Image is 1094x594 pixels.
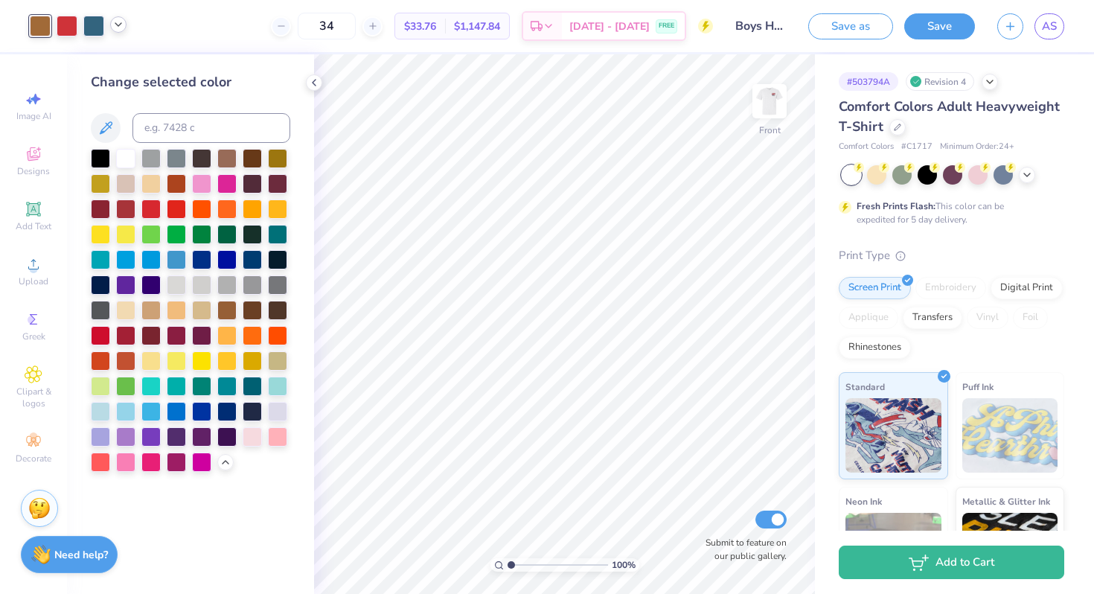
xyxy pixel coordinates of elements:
[839,141,894,153] span: Comfort Colors
[22,330,45,342] span: Greek
[962,494,1050,509] span: Metallic & Glitter Ink
[16,110,51,122] span: Image AI
[454,19,500,34] span: $1,147.84
[612,558,636,572] span: 100 %
[839,546,1064,579] button: Add to Cart
[54,548,108,562] strong: Need help?
[903,307,962,329] div: Transfers
[915,277,986,299] div: Embroidery
[17,165,50,177] span: Designs
[724,11,797,41] input: Untitled Design
[901,141,933,153] span: # C1717
[808,13,893,39] button: Save as
[1034,13,1064,39] a: AS
[759,124,781,137] div: Front
[839,336,911,359] div: Rhinestones
[962,398,1058,473] img: Puff Ink
[845,398,941,473] img: Standard
[755,86,784,116] img: Front
[962,379,994,395] span: Puff Ink
[845,379,885,395] span: Standard
[962,513,1058,587] img: Metallic & Glitter Ink
[16,453,51,464] span: Decorate
[298,13,356,39] input: – –
[845,513,941,587] img: Neon Ink
[7,386,60,409] span: Clipart & logos
[404,19,436,34] span: $33.76
[845,494,882,509] span: Neon Ink
[132,113,290,143] input: e.g. 7428 c
[659,21,674,31] span: FREE
[19,275,48,287] span: Upload
[839,277,911,299] div: Screen Print
[839,247,1064,264] div: Print Type
[839,307,898,329] div: Applique
[904,13,975,39] button: Save
[839,72,898,91] div: # 503794A
[906,72,974,91] div: Revision 4
[991,277,1063,299] div: Digital Print
[857,199,1040,226] div: This color can be expedited for 5 day delivery.
[697,536,787,563] label: Submit to feature on our public gallery.
[857,200,935,212] strong: Fresh Prints Flash:
[16,220,51,232] span: Add Text
[1042,18,1057,35] span: AS
[91,72,290,92] div: Change selected color
[839,98,1060,135] span: Comfort Colors Adult Heavyweight T-Shirt
[1013,307,1048,329] div: Foil
[940,141,1014,153] span: Minimum Order: 24 +
[569,19,650,34] span: [DATE] - [DATE]
[967,307,1008,329] div: Vinyl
